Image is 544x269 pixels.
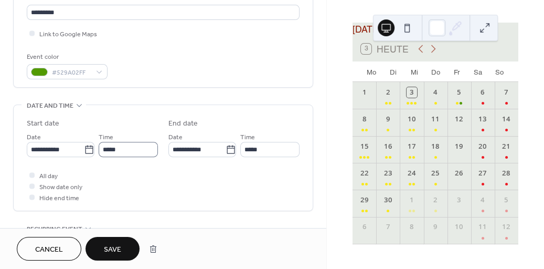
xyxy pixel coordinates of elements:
div: 2 [430,195,441,205]
div: 19 [454,141,464,152]
div: 3 [407,87,417,98]
div: 21 [502,141,512,152]
div: 6 [477,87,488,98]
div: 10 [454,222,464,232]
div: 8 [407,222,417,232]
div: Event color [27,51,105,63]
div: [DATE] [353,23,518,36]
div: 6 [359,222,370,232]
div: 17 [407,141,417,152]
span: Time [99,132,113,143]
div: 5 [454,87,464,98]
button: Cancel [17,237,81,261]
div: 1 [359,87,370,98]
div: 9 [383,114,393,125]
span: Link to Google Maps [39,29,97,40]
div: Di [382,62,404,82]
div: So [488,62,510,82]
div: End date [168,118,198,129]
button: Save [86,237,140,261]
div: 25 [430,168,441,179]
span: Show date only [39,182,82,193]
div: 8 [359,114,370,125]
div: 15 [359,141,370,152]
div: 11 [430,114,441,125]
div: Mo [361,62,382,82]
div: 9 [430,222,441,232]
div: 4 [430,87,441,98]
div: Sa [467,62,489,82]
div: 11 [477,222,488,232]
div: 13 [477,114,488,125]
div: Start date [27,118,59,129]
div: 23 [383,168,393,179]
div: 26 [454,168,464,179]
div: 30 [383,195,393,205]
div: 29 [359,195,370,205]
div: 7 [383,222,393,232]
div: 16 [383,141,393,152]
div: 4 [477,195,488,205]
div: 24 [407,168,417,179]
div: 27 [477,168,488,179]
span: Save [104,244,121,255]
span: Date [168,132,183,143]
div: 18 [430,141,441,152]
span: #529A02FF [52,67,91,78]
div: 2 [383,87,393,98]
div: 28 [502,168,512,179]
span: Date and time [27,100,73,111]
div: 20 [477,141,488,152]
div: 12 [502,222,512,232]
div: 7 [502,87,512,98]
div: Fr [446,62,467,82]
div: 10 [407,114,417,125]
span: Recurring event [27,224,82,235]
div: 14 [502,114,512,125]
div: 1 [407,195,417,205]
span: Time [240,132,255,143]
span: Cancel [35,244,63,255]
div: 3 [454,195,464,205]
span: Date [27,132,41,143]
span: All day [39,171,58,182]
div: 5 [502,195,512,205]
div: 12 [454,114,464,125]
span: Hide end time [39,193,79,204]
div: Do [425,62,446,82]
div: Mi [403,62,425,82]
div: 22 [359,168,370,179]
